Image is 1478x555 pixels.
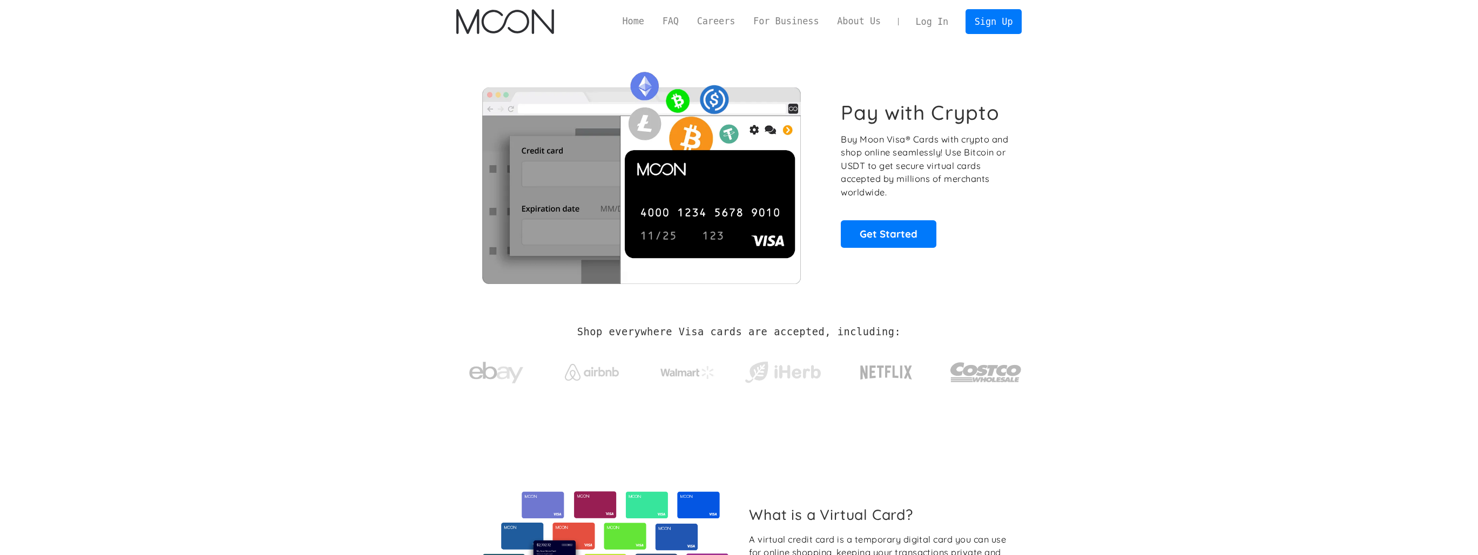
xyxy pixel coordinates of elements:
[660,366,714,379] img: Walmart
[966,9,1022,33] a: Sign Up
[828,15,890,28] a: About Us
[838,348,935,391] a: Netflix
[653,15,688,28] a: FAQ
[744,15,828,28] a: For Business
[469,356,523,390] img: ebay
[613,15,653,28] a: Home
[841,100,1000,125] h1: Pay with Crypto
[841,220,936,247] a: Get Started
[456,9,554,34] img: Moon Logo
[743,348,823,392] a: iHerb
[456,9,554,34] a: home
[551,353,632,386] a: Airbnb
[950,352,1022,392] img: Costco
[859,359,913,386] img: Netflix
[577,326,901,338] h2: Shop everywhere Visa cards are accepted, including:
[743,358,823,387] img: iHerb
[841,133,1010,199] p: Buy Moon Visa® Cards with crypto and shop online seamlessly! Use Bitcoin or USDT to get secure vi...
[456,345,537,395] a: ebay
[688,15,744,28] a: Careers
[456,64,826,283] img: Moon Cards let you spend your crypto anywhere Visa is accepted.
[565,364,619,381] img: Airbnb
[749,506,1013,523] h2: What is a Virtual Card?
[950,341,1022,398] a: Costco
[907,10,957,33] a: Log In
[647,355,727,384] a: Walmart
